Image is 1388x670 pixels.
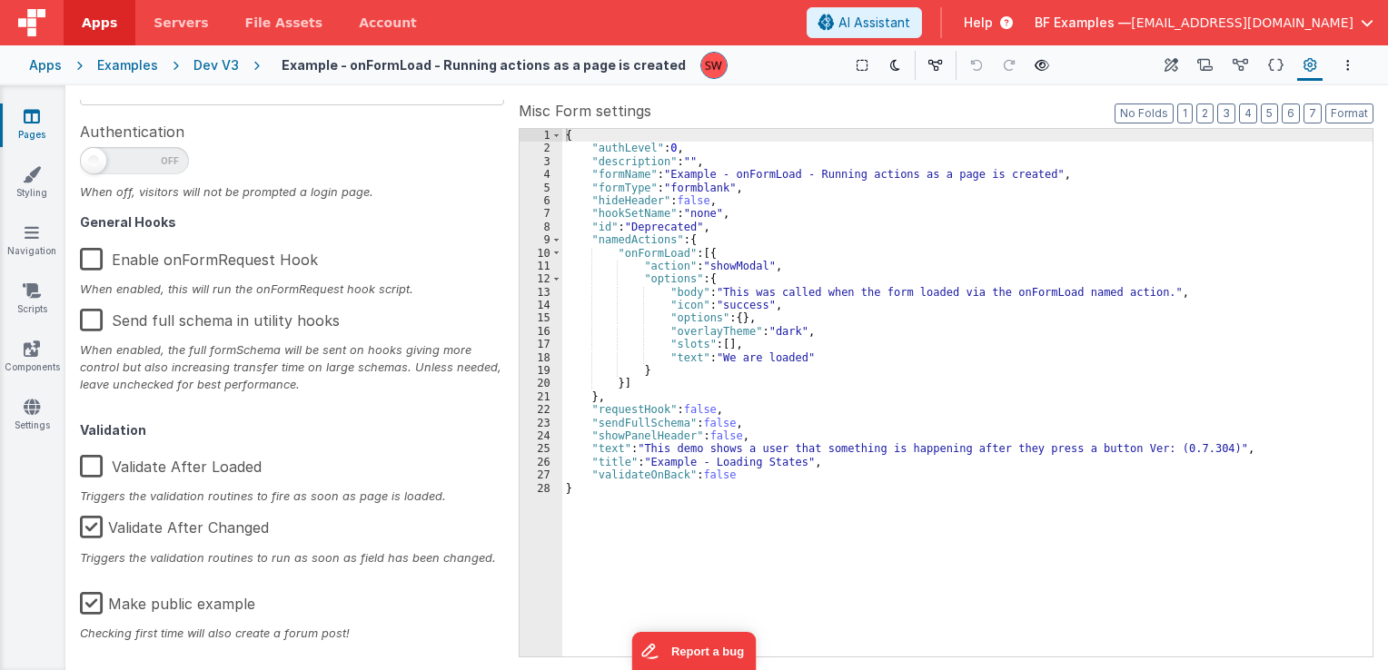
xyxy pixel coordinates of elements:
[520,207,562,220] div: 7
[1115,103,1174,123] button: No Folds
[964,14,993,32] span: Help
[245,14,323,32] span: File Assets
[520,468,562,481] div: 27
[80,505,269,544] label: Validate After Changed
[519,100,651,122] span: Misc Form settings
[520,299,562,311] div: 14
[520,403,562,416] div: 22
[80,237,318,276] label: Enable onFormRequest Hook
[1177,103,1193,123] button: 1
[520,456,562,468] div: 26
[807,7,922,38] button: AI Assistant
[520,247,562,260] div: 10
[520,390,562,403] div: 21
[1035,14,1373,32] button: BF Examples — [EMAIL_ADDRESS][DOMAIN_NAME]
[193,56,239,74] div: Dev V3
[520,233,562,246] div: 9
[838,14,910,32] span: AI Assistant
[520,351,562,364] div: 18
[1337,54,1359,76] button: Options
[520,377,562,389] div: 20
[520,272,562,285] div: 12
[282,58,686,72] h4: Example - onFormLoad - Running actions as a page is created
[80,625,504,642] div: Checking first time will also create a forum post!
[80,298,340,337] label: Send full schema in utility hooks
[154,14,208,32] span: Servers
[1282,103,1300,123] button: 6
[520,168,562,181] div: 4
[520,442,562,455] div: 25
[520,260,562,272] div: 11
[80,183,504,201] div: When off, visitors will not be prompted a login page.
[520,364,562,377] div: 19
[520,482,562,495] div: 28
[97,56,158,74] div: Examples
[29,56,62,74] div: Apps
[520,286,562,299] div: 13
[80,214,176,230] strong: General Hooks
[80,581,255,620] label: Make public example
[82,14,117,32] span: Apps
[520,155,562,168] div: 3
[520,429,562,442] div: 24
[520,325,562,338] div: 16
[80,121,184,143] span: Authentication
[1131,14,1353,32] span: [EMAIL_ADDRESS][DOMAIN_NAME]
[80,444,262,483] label: Validate After Loaded
[1261,103,1278,123] button: 5
[520,417,562,429] div: 23
[1239,103,1257,123] button: 4
[80,488,504,505] div: Triggers the validation routines to fire as soon as page is loaded.
[1325,103,1373,123] button: Format
[80,341,504,394] div: When enabled, the full formSchema will be sent on hooks giving more control but also increasing t...
[520,311,562,324] div: 15
[520,221,562,233] div: 8
[1035,14,1131,32] span: BF Examples —
[701,53,727,78] img: d5d5e22eeaee244ecab42caaf22dbd7e
[520,338,562,350] div: 17
[520,142,562,154] div: 2
[520,194,562,207] div: 6
[80,422,146,438] strong: Validation
[1217,103,1235,123] button: 3
[80,549,504,567] div: Triggers the validation routines to run as soon as field has been changed.
[632,632,757,670] iframe: Marker.io feedback button
[520,129,562,142] div: 1
[1304,103,1322,123] button: 7
[80,281,504,298] div: When enabled, this will run the onFormRequest hook script.
[520,182,562,194] div: 5
[1196,103,1214,123] button: 2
